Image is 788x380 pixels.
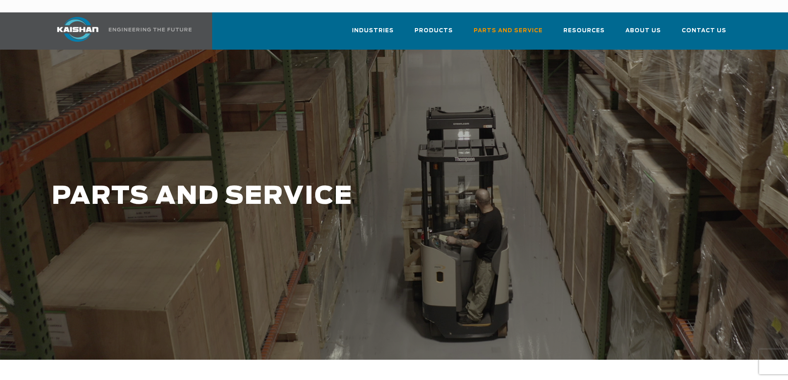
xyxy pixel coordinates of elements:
img: Engineering the future [109,28,192,31]
span: Industries [352,26,394,36]
img: kaishan logo [47,17,109,42]
a: Kaishan USA [47,12,193,50]
a: Products [414,20,453,48]
span: Parts and Service [474,26,543,36]
span: About Us [625,26,661,36]
span: Contact Us [682,26,726,36]
a: Resources [563,20,605,48]
a: Contact Us [682,20,726,48]
span: Products [414,26,453,36]
a: Industries [352,20,394,48]
a: Parts and Service [474,20,543,48]
span: Resources [563,26,605,36]
a: About Us [625,20,661,48]
h1: PARTS AND SERVICE [52,183,621,210]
